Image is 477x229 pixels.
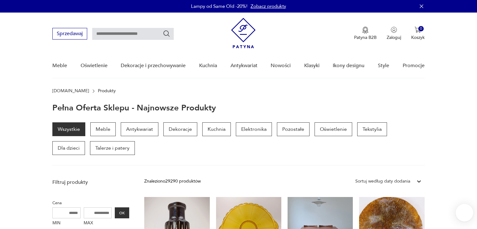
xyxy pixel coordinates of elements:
[144,178,201,185] div: Znaleziono 29290 produktów
[277,122,310,136] a: Pozostałe
[52,179,129,186] p: Filtruj produkty
[411,27,425,40] button: 0Koszyk
[199,54,217,78] a: Kuchnia
[251,3,286,9] a: Zobacz produkty
[411,35,425,40] p: Koszyk
[231,54,257,78] a: Antykwariat
[98,88,116,93] p: Produkty
[52,28,87,40] button: Sprzedawaj
[163,122,197,136] a: Dekoracje
[357,122,387,136] a: Tekstylia
[362,27,368,34] img: Ikona medalu
[378,54,389,78] a: Style
[52,104,216,112] h1: Pełna oferta sklepu - najnowsze produkty
[52,122,85,136] a: Wszystkie
[304,54,320,78] a: Klasyki
[387,35,401,40] p: Zaloguj
[355,178,410,185] div: Sortuj według daty dodania
[391,27,397,33] img: Ikonka użytkownika
[354,27,377,40] a: Ikona medaluPatyna B2B
[121,122,158,136] a: Antykwariat
[90,122,116,136] a: Meble
[191,3,247,9] p: Lampy od Same Old -20%!
[202,122,231,136] a: Kuchnia
[415,27,421,33] img: Ikona koszyka
[84,218,112,228] label: MAX
[354,27,377,40] button: Patyna B2B
[354,35,377,40] p: Patyna B2B
[90,141,135,155] a: Talerze i patery
[121,54,186,78] a: Dekoracje i przechowywanie
[418,26,424,31] div: 0
[387,27,401,40] button: Zaloguj
[52,88,89,93] a: [DOMAIN_NAME]
[115,207,129,218] button: OK
[231,18,256,48] img: Patyna - sklep z meblami i dekoracjami vintage
[52,32,87,36] a: Sprzedawaj
[315,122,352,136] a: Oświetlenie
[81,54,108,78] a: Oświetlenie
[52,141,85,155] a: Dla dzieci
[403,54,425,78] a: Promocje
[52,54,67,78] a: Meble
[163,30,170,37] button: Szukaj
[52,200,129,206] p: Cena
[271,54,291,78] a: Nowości
[236,122,272,136] a: Elektronika
[333,54,364,78] a: Ikony designu
[52,218,81,228] label: MIN
[456,204,473,221] iframe: Smartsupp widget button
